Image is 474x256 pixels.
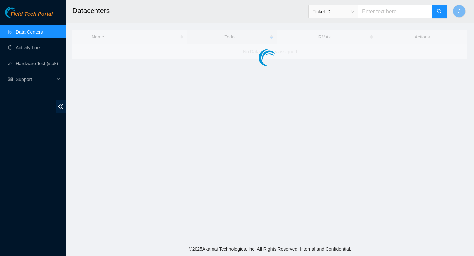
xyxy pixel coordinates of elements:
a: Akamai TechnologiesField Tech Portal [5,12,53,20]
input: Enter text here... [358,5,432,18]
span: Support [16,73,55,86]
span: J [458,7,461,15]
span: double-left [56,100,66,113]
footer: © 2025 Akamai Technologies, Inc. All Rights Reserved. Internal and Confidential. [66,242,474,256]
a: Activity Logs [16,45,42,50]
img: Akamai Technologies [5,7,33,18]
a: Hardware Test (isok) [16,61,58,66]
button: J [453,5,466,18]
span: read [8,77,13,82]
span: Ticket ID [313,7,354,16]
span: Field Tech Portal [11,11,53,17]
a: Data Centers [16,29,43,35]
button: search [432,5,447,18]
span: search [437,9,442,15]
